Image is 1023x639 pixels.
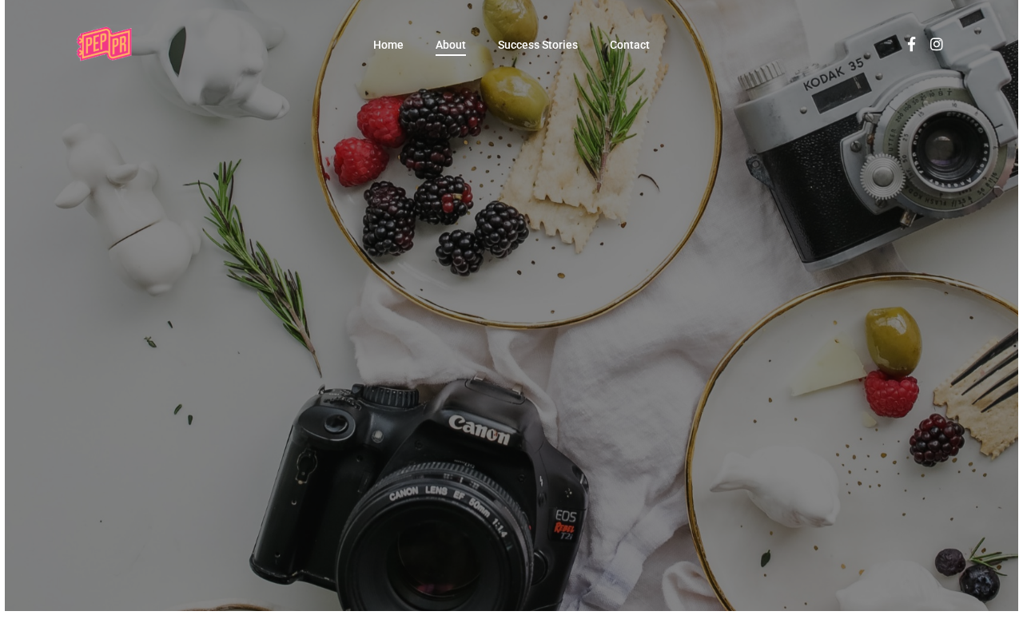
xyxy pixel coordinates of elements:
[436,38,466,51] span: About
[610,39,650,50] a: Contact
[373,38,404,51] span: Home
[373,39,404,50] a: Home
[498,39,578,50] a: Success Stories
[498,38,578,51] span: Success Stories
[610,38,650,51] span: Contact
[436,39,466,50] a: About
